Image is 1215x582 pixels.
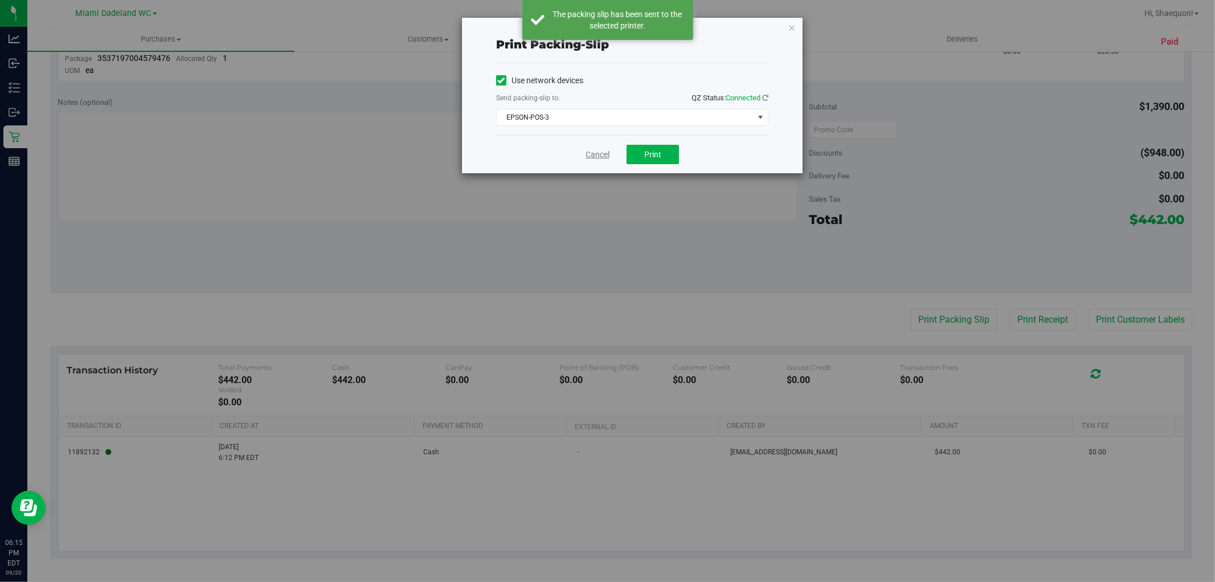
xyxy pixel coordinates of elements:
[496,75,583,87] label: Use network devices
[586,149,609,161] a: Cancel
[496,93,560,103] label: Send packing-slip to:
[627,145,679,164] button: Print
[551,9,685,31] div: The packing slip has been sent to the selected printer.
[644,150,661,159] span: Print
[754,109,768,125] span: select
[692,93,768,102] span: QZ Status:
[726,93,760,102] span: Connected
[11,491,46,525] iframe: Resource center
[497,109,754,125] span: EPSON-POS-3
[496,38,609,51] span: Print packing-slip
